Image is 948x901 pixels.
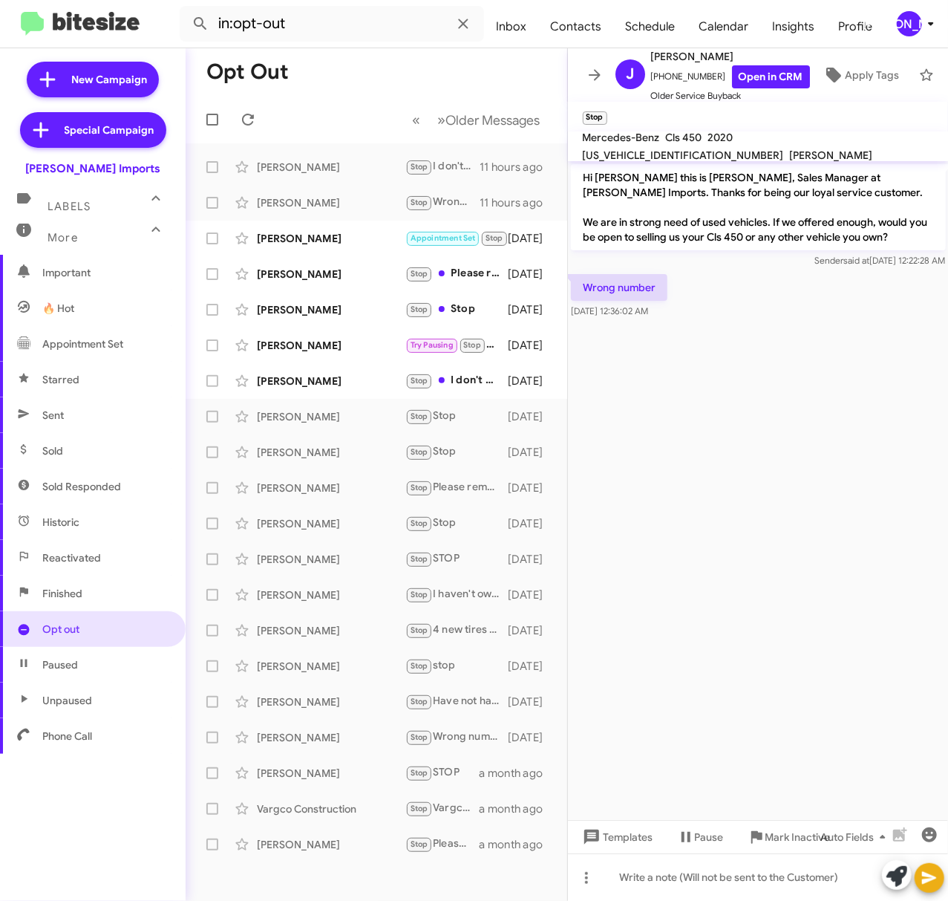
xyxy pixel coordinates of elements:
[411,768,428,778] span: Stop
[479,837,555,852] div: a month ago
[508,302,555,317] div: [DATE]
[404,105,430,135] button: Previous
[411,554,428,564] span: Stop
[405,443,508,461] div: Stop
[405,408,508,425] div: Stop
[843,255,869,266] span: said at
[257,195,405,210] div: [PERSON_NAME]
[411,483,428,492] span: Stop
[257,516,405,531] div: [PERSON_NAME]
[48,231,78,244] span: More
[884,11,932,36] button: [PERSON_NAME]
[897,11,922,36] div: [PERSON_NAME]
[257,695,405,709] div: [PERSON_NAME]
[486,233,503,243] span: Stop
[405,729,508,746] div: Wrong number
[508,659,555,674] div: [DATE]
[405,265,508,282] div: Please remove me from your email or text list. I am working with [PERSON_NAME] and [PERSON_NAME] ...
[180,6,484,42] input: Search
[429,105,549,135] button: Next
[583,131,660,144] span: Mercedes-Benz
[411,697,428,706] span: Stop
[257,659,405,674] div: [PERSON_NAME]
[583,111,607,125] small: Stop
[765,824,831,850] span: Mark Inactive
[666,131,702,144] span: Cls 450
[411,732,428,742] span: Stop
[820,824,892,850] span: Auto Fields
[411,590,428,599] span: Stop
[411,198,428,207] span: Stop
[48,200,91,213] span: Labels
[405,622,508,639] div: 4 new tires [DATE]. All receipts available to view.
[257,623,405,638] div: [PERSON_NAME]
[405,105,549,135] nav: Page navigation example
[257,445,405,460] div: [PERSON_NAME]
[508,231,555,246] div: [DATE]
[20,112,166,148] a: Special Campaign
[405,515,508,532] div: Stop
[405,194,480,211] div: Wrong number
[508,445,555,460] div: [DATE]
[405,550,508,567] div: STOP
[411,340,454,350] span: Try Pausing
[760,5,826,48] a: Insights
[814,255,945,266] span: Sender [DATE] 12:22:28 AM
[206,60,289,84] h1: Opt Out
[257,588,405,602] div: [PERSON_NAME]
[42,515,79,530] span: Historic
[257,481,405,495] div: [PERSON_NAME]
[508,730,555,745] div: [DATE]
[571,164,946,250] p: Hi [PERSON_NAME] this is [PERSON_NAME], Sales Manager at [PERSON_NAME] Imports. Thanks for being ...
[480,195,555,210] div: 11 hours ago
[626,62,634,86] span: J
[42,657,78,672] span: Paused
[42,336,123,351] span: Appointment Set
[257,302,405,317] div: [PERSON_NAME]
[27,62,159,97] a: New Campaign
[508,409,555,424] div: [DATE]
[508,481,555,495] div: [DATE]
[405,479,508,496] div: Please remove me from your list. Thanks.
[651,48,810,65] span: [PERSON_NAME]
[463,340,481,350] span: Stop
[25,161,160,176] div: [PERSON_NAME] Imports
[411,839,428,849] span: Stop
[42,443,63,458] span: Sold
[508,267,555,282] div: [DATE]
[65,123,154,137] span: Special Campaign
[810,62,912,88] button: Apply Tags
[411,412,428,421] span: Stop
[42,586,82,601] span: Finished
[405,336,508,354] div: Wrong number
[508,623,555,638] div: [DATE]
[808,824,903,850] button: Auto Fields
[71,72,147,87] span: New Campaign
[42,372,79,387] span: Starred
[826,5,884,48] a: Profile
[405,657,508,674] div: stop
[613,5,687,48] a: Schedule
[411,305,428,314] span: Stop
[42,301,74,316] span: 🔥 Hot
[484,5,538,48] a: Inbox
[732,65,810,88] a: Open in CRM
[508,516,555,531] div: [DATE]
[257,338,405,353] div: [PERSON_NAME]
[413,111,421,129] span: «
[42,550,101,565] span: Reactivated
[446,112,540,129] span: Older Messages
[695,824,724,850] span: Pause
[651,65,810,88] span: [PHONE_NUMBER]
[790,149,873,162] span: [PERSON_NAME]
[538,5,613,48] a: Contacts
[411,162,428,172] span: Stop
[411,447,428,457] span: Stop
[405,158,480,175] div: I don't live in [GEOGRAPHIC_DATA] anymore . Please take me off of your call list
[257,730,405,745] div: [PERSON_NAME]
